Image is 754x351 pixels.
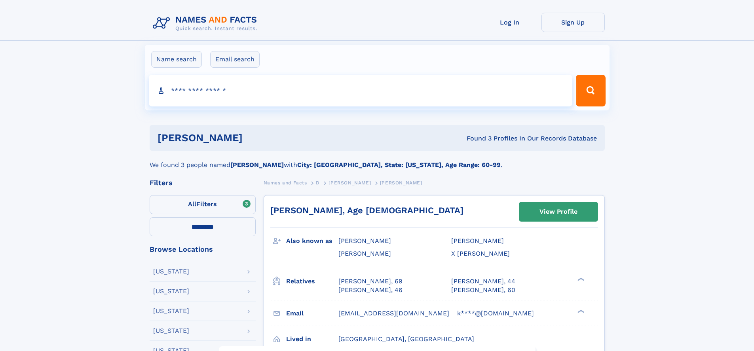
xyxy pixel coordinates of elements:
input: search input [149,75,573,106]
a: [PERSON_NAME], 46 [338,286,403,294]
a: [PERSON_NAME] [329,178,371,188]
div: Found 3 Profiles In Our Records Database [355,134,597,143]
span: D [316,180,320,186]
div: [US_STATE] [153,268,189,275]
div: Filters [150,179,256,186]
a: [PERSON_NAME], 44 [451,277,515,286]
span: [GEOGRAPHIC_DATA], [GEOGRAPHIC_DATA] [338,335,474,343]
b: [PERSON_NAME] [230,161,284,169]
h1: [PERSON_NAME] [158,133,355,143]
div: View Profile [539,203,577,221]
span: X [PERSON_NAME] [451,250,510,257]
label: Name search [151,51,202,68]
span: [EMAIL_ADDRESS][DOMAIN_NAME] [338,309,449,317]
a: [PERSON_NAME], Age [DEMOGRAPHIC_DATA] [270,205,463,215]
a: [PERSON_NAME], 69 [338,277,403,286]
span: All [188,200,196,208]
a: View Profile [519,202,598,221]
a: [PERSON_NAME], 60 [451,286,515,294]
div: ❯ [575,277,585,282]
h3: Email [286,307,338,320]
span: [PERSON_NAME] [380,180,422,186]
span: [PERSON_NAME] [338,237,391,245]
a: Sign Up [541,13,605,32]
a: Log In [478,13,541,32]
div: [US_STATE] [153,288,189,294]
label: Filters [150,195,256,214]
label: Email search [210,51,260,68]
h3: Also known as [286,234,338,248]
div: [US_STATE] [153,308,189,314]
h3: Lived in [286,332,338,346]
div: We found 3 people named with . [150,151,605,170]
button: Search Button [576,75,605,106]
a: Names and Facts [264,178,307,188]
span: [PERSON_NAME] [329,180,371,186]
div: Browse Locations [150,246,256,253]
span: [PERSON_NAME] [338,250,391,257]
div: [US_STATE] [153,328,189,334]
span: [PERSON_NAME] [451,237,504,245]
h3: Relatives [286,275,338,288]
a: D [316,178,320,188]
b: City: [GEOGRAPHIC_DATA], State: [US_STATE], Age Range: 60-99 [297,161,501,169]
img: Logo Names and Facts [150,13,264,34]
div: ❯ [575,309,585,314]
